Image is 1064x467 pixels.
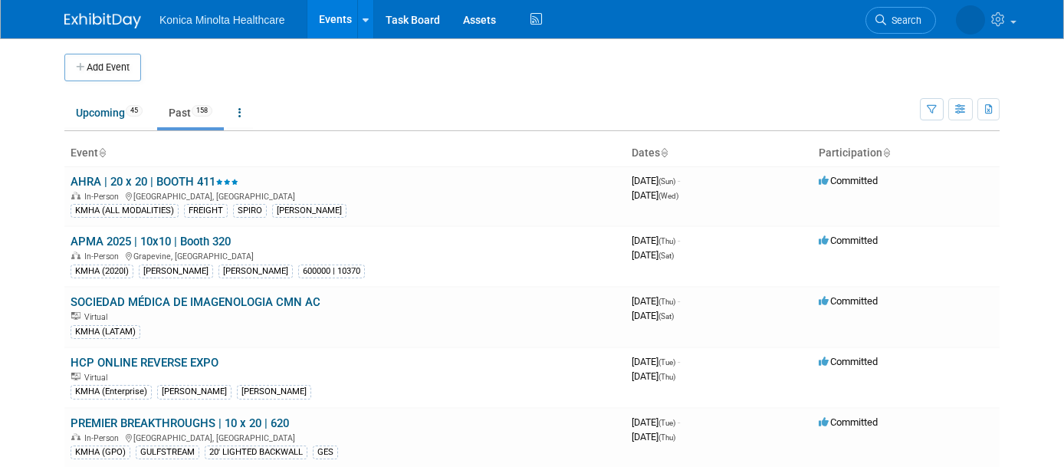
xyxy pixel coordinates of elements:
[71,416,289,430] a: PREMIER BREAKTHROUGHS | 10 x 20 | 620
[159,14,284,26] span: Konica Minolta Healthcare
[819,295,878,307] span: Committed
[956,5,985,35] img: Annette O'Mahoney
[71,431,619,443] div: [GEOGRAPHIC_DATA], [GEOGRAPHIC_DATA]
[71,192,80,199] img: In-Person Event
[658,358,675,367] span: (Tue)
[658,298,675,306] span: (Thu)
[819,416,878,428] span: Committed
[157,98,224,127] a: Past158
[237,385,311,399] div: [PERSON_NAME]
[626,140,813,166] th: Dates
[313,446,338,459] div: GES
[218,265,293,278] div: [PERSON_NAME]
[660,146,668,159] a: Sort by Start Date
[71,252,80,259] img: In-Person Event
[64,140,626,166] th: Event
[71,204,179,218] div: KMHA (ALL MODALITIES)
[71,325,140,339] div: KMHA (LATAM)
[184,204,228,218] div: FREIGHT
[678,175,680,186] span: -
[64,54,141,81] button: Add Event
[71,295,320,309] a: SOCIEDAD MÉDICA DE IMAGENOLOGIA CMN AC
[205,446,307,459] div: 20' LIGHTED BACKWALL
[71,312,80,320] img: Virtual Event
[71,446,130,459] div: KMHA (GPO)
[886,15,921,26] span: Search
[813,140,1000,166] th: Participation
[136,446,199,459] div: GULFSTREAM
[71,175,238,189] a: AHRA | 20 x 20 | BOOTH 411
[139,265,213,278] div: [PERSON_NAME]
[126,105,143,117] span: 45
[658,373,675,381] span: (Thu)
[632,295,680,307] span: [DATE]
[865,7,936,34] a: Search
[192,105,212,117] span: 158
[678,235,680,246] span: -
[658,312,674,321] span: (Sat)
[84,433,123,443] span: In-Person
[658,433,675,442] span: (Thu)
[98,146,106,159] a: Sort by Event Name
[632,416,680,428] span: [DATE]
[71,189,619,202] div: [GEOGRAPHIC_DATA], [GEOGRAPHIC_DATA]
[157,385,232,399] div: [PERSON_NAME]
[71,265,133,278] div: KMHA (2020I)
[678,356,680,367] span: -
[819,175,878,186] span: Committed
[632,356,680,367] span: [DATE]
[84,373,112,383] span: Virtual
[632,235,680,246] span: [DATE]
[882,146,890,159] a: Sort by Participation Type
[658,177,675,186] span: (Sun)
[819,235,878,246] span: Committed
[64,98,154,127] a: Upcoming45
[272,204,346,218] div: [PERSON_NAME]
[658,419,675,427] span: (Tue)
[632,249,674,261] span: [DATE]
[632,175,680,186] span: [DATE]
[678,295,680,307] span: -
[658,237,675,245] span: (Thu)
[233,204,267,218] div: SPIRO
[71,235,231,248] a: APMA 2025 | 10x10 | Booth 320
[658,192,678,200] span: (Wed)
[84,252,123,261] span: In-Person
[71,356,218,370] a: HCP ONLINE REVERSE EXPO
[658,252,674,260] span: (Sat)
[632,431,675,442] span: [DATE]
[71,433,80,441] img: In-Person Event
[71,373,80,380] img: Virtual Event
[632,370,675,382] span: [DATE]
[84,312,112,322] span: Virtual
[84,192,123,202] span: In-Person
[64,13,141,28] img: ExhibitDay
[632,310,674,321] span: [DATE]
[678,416,680,428] span: -
[819,356,878,367] span: Committed
[71,385,152,399] div: KMHA (Enterprise)
[71,249,619,261] div: Grapevine, [GEOGRAPHIC_DATA]
[298,265,365,278] div: 600000 | 10370
[632,189,678,201] span: [DATE]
